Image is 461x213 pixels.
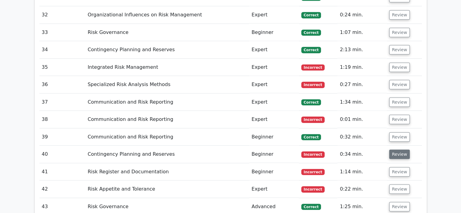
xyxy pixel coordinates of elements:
td: Communication and Risk Reporting [85,128,249,146]
td: Expert [249,94,299,111]
span: Incorrect [301,117,325,123]
td: Integrated Risk Management [85,59,249,76]
button: Review [389,98,410,107]
td: 38 [39,111,85,128]
td: 1:19 min. [337,59,387,76]
td: Beginner [249,24,299,41]
td: Beginner [249,128,299,146]
td: 0:24 min. [337,6,387,24]
span: Correct [301,47,321,53]
td: 1:34 min. [337,94,387,111]
button: Review [389,80,410,89]
td: Risk Register and Documentation [85,163,249,181]
td: Expert [249,76,299,93]
td: Expert [249,6,299,24]
td: Contingency Planning and Reserves [85,146,249,163]
span: Incorrect [301,151,325,158]
span: Correct [301,134,321,140]
span: Incorrect [301,82,325,88]
td: Expert [249,41,299,58]
td: Expert [249,181,299,198]
td: 40 [39,146,85,163]
td: 32 [39,6,85,24]
td: Communication and Risk Reporting [85,94,249,111]
td: Beginner [249,146,299,163]
td: 1:07 min. [337,24,387,41]
button: Review [389,132,410,142]
td: Expert [249,111,299,128]
button: Review [389,28,410,37]
button: Review [389,150,410,159]
td: 35 [39,59,85,76]
td: 36 [39,76,85,93]
td: 2:13 min. [337,41,387,58]
span: Incorrect [301,65,325,71]
td: 0:34 min. [337,146,387,163]
td: Risk Appetite and Tolerance [85,181,249,198]
button: Review [389,115,410,124]
span: Correct [301,99,321,105]
button: Review [389,167,410,177]
td: 1:14 min. [337,163,387,181]
td: 41 [39,163,85,181]
td: Beginner [249,163,299,181]
span: Correct [301,30,321,36]
td: 0:32 min. [337,128,387,146]
td: 34 [39,41,85,58]
button: Review [389,10,410,20]
td: Risk Governance [85,24,249,41]
button: Review [389,185,410,194]
span: Incorrect [301,186,325,192]
button: Review [389,63,410,72]
span: Correct [301,12,321,18]
button: Review [389,45,410,55]
td: Organizational Influences on Risk Management [85,6,249,24]
td: 0:22 min. [337,181,387,198]
span: Incorrect [301,169,325,175]
td: 39 [39,128,85,146]
td: 33 [39,24,85,41]
td: 0:01 min. [337,111,387,128]
td: 0:27 min. [337,76,387,93]
td: Communication and Risk Reporting [85,111,249,128]
button: Review [389,202,410,211]
span: Correct [301,204,321,210]
td: Specialized Risk Analysis Methods [85,76,249,93]
td: 42 [39,181,85,198]
td: Expert [249,59,299,76]
td: 37 [39,94,85,111]
td: Contingency Planning and Reserves [85,41,249,58]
